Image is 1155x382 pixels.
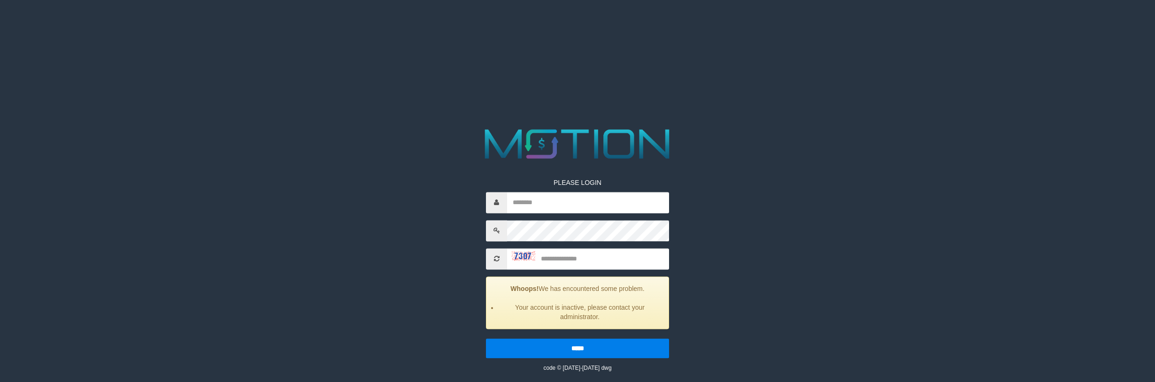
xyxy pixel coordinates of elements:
[486,178,669,187] p: PLEASE LOGIN
[477,124,679,164] img: MOTION_logo.png
[486,276,669,329] div: We has encountered some problem.
[543,365,611,371] small: code © [DATE]-[DATE] dwg
[512,252,535,261] img: captcha
[510,285,539,292] strong: Whoops!
[498,303,662,321] li: Your account is inactive, please contact your administrator.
